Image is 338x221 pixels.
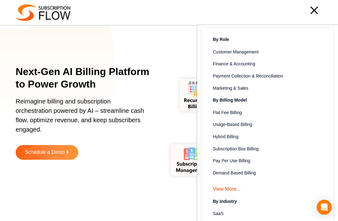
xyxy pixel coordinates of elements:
a: Pay Per Use Billing [213,157,329,165]
a: Marketing & Sales [213,84,329,92]
a: Demand Based Billing [213,169,329,177]
span: Customer Management [213,49,259,55]
h4: By Role [213,36,329,45]
a: Hybrid Billing [213,133,329,140]
h4: By Billing Model [213,97,329,106]
div: Open Intercom Messenger [317,200,332,215]
span: SaaS [213,210,223,217]
h4: By Industry [213,198,329,207]
a: Usage-Based Billing [213,121,329,128]
a: Flat Fee Billing [213,109,329,116]
span: Finance & Accounting [213,61,255,67]
a: Customer Management [213,48,329,56]
span: Hybrid Billing [213,133,238,140]
span: Flat Fee Billing [213,109,242,116]
a: Payment Collection & Reconciliation [213,72,329,80]
span: Usage-Based Billing [213,121,252,128]
span: Subscription Box Billing [213,146,259,152]
a: Finance & Accounting [213,60,329,68]
a: SaaS [213,210,329,218]
a: View More... [213,182,241,193]
span: Payment Collection & Reconciliation [213,73,283,79]
span: Marketing & Sales [213,85,248,92]
a: Subscription Box Billing [213,145,329,153]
